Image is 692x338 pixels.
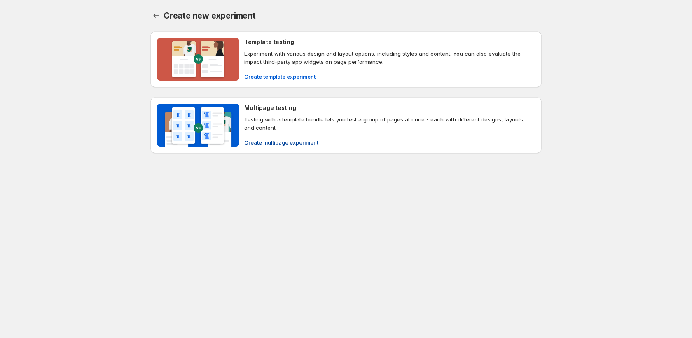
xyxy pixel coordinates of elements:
[239,70,320,83] button: Create template experiment
[244,115,535,132] p: Testing with a template bundle lets you test a group of pages at once - each with different desig...
[164,11,256,21] span: Create new experiment
[244,38,294,46] h4: Template testing
[244,72,316,81] span: Create template experiment
[157,104,239,147] img: Multipage testing
[244,49,535,66] p: Experiment with various design and layout options, including styles and content. You can also eva...
[244,104,296,112] h4: Multipage testing
[244,138,318,147] span: Create multipage experiment
[150,10,162,21] button: Back
[239,136,323,149] button: Create multipage experiment
[157,38,239,81] img: Template testing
